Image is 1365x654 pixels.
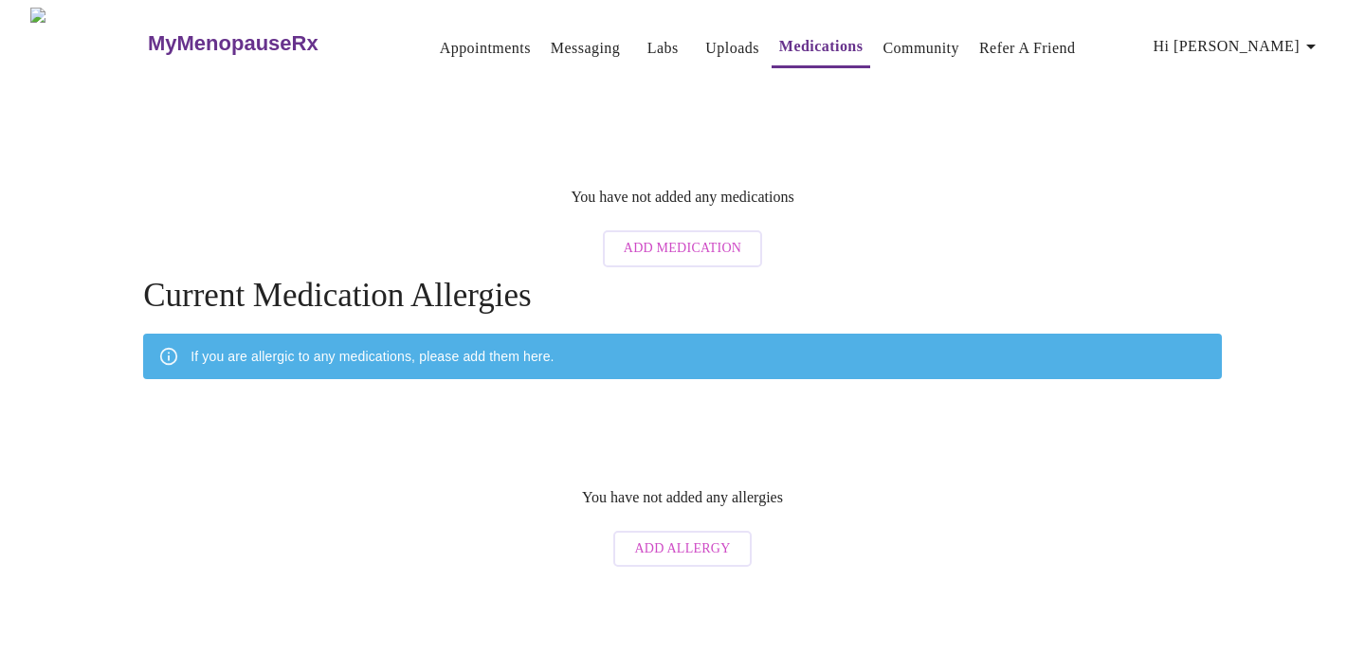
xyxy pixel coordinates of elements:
a: Labs [647,35,679,62]
button: Labs [632,29,693,67]
a: Uploads [705,35,759,62]
a: Appointments [440,35,531,62]
span: Hi [PERSON_NAME] [1154,33,1322,60]
h4: Current Medication Allergies [143,277,1222,315]
a: Messaging [551,35,620,62]
div: If you are allergic to any medications, please add them here. [191,339,554,373]
p: You have not added any medications [571,189,793,206]
a: Medications [779,33,864,60]
button: Hi [PERSON_NAME] [1146,27,1330,65]
button: Refer a Friend [972,29,1083,67]
span: Add Allergy [634,537,730,561]
button: Uploads [698,29,767,67]
button: Medications [772,27,871,68]
button: Appointments [432,29,538,67]
p: You have not added any allergies [582,489,783,506]
a: MyMenopauseRx [145,10,393,77]
button: Community [875,29,967,67]
a: Refer a Friend [979,35,1076,62]
a: Community [883,35,959,62]
button: Add Allergy [613,531,751,568]
button: Messaging [543,29,628,67]
button: Add Medication [603,230,762,267]
span: Add Medication [624,237,741,261]
h3: MyMenopauseRx [148,31,318,56]
img: MyMenopauseRx Logo [30,8,145,79]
